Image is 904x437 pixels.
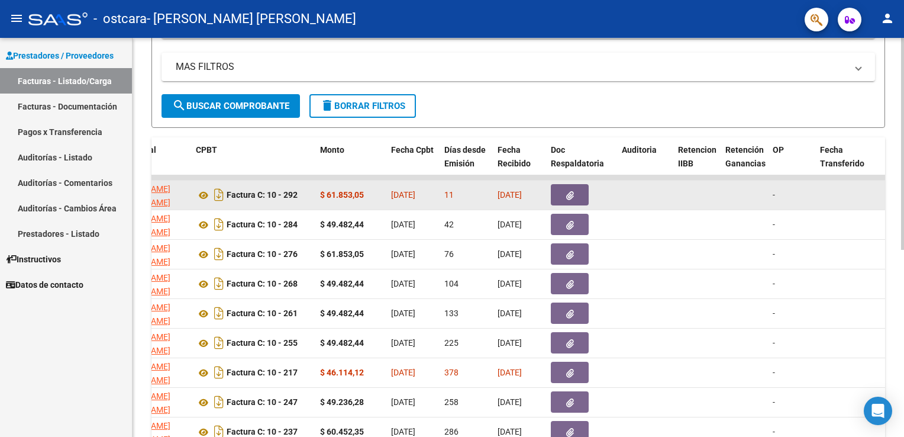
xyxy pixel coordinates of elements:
[211,393,227,412] i: Descargar documento
[617,137,673,189] datatable-header-cell: Auditoria
[6,278,83,291] span: Datos de contacto
[386,137,440,189] datatable-header-cell: Fecha Cpbt
[444,190,454,200] span: 11
[440,137,493,189] datatable-header-cell: Días desde Emisión
[815,137,880,189] datatable-header-cell: Fecha Transferido
[211,363,227,382] i: Descargar documento
[498,397,522,407] span: [DATE]
[315,137,386,189] datatable-header-cell: Monto
[673,137,721,189] datatable-header-cell: Retencion IIBB
[211,245,227,264] i: Descargar documento
[320,249,364,259] strong: $ 61.853,05
[444,145,486,168] span: Días desde Emisión
[773,309,775,318] span: -
[320,338,364,348] strong: $ 49.482,44
[227,279,298,289] strong: Factura C: 10 - 268
[211,185,227,204] i: Descargar documento
[773,397,775,407] span: -
[444,220,454,229] span: 42
[725,145,766,168] span: Retención Ganancias
[320,220,364,229] strong: $ 49.482,44
[211,333,227,352] i: Descargar documento
[176,60,847,73] mat-panel-title: MAS FILTROS
[444,338,459,348] span: 225
[773,279,775,288] span: -
[498,309,522,318] span: [DATE]
[773,145,784,155] span: OP
[391,145,434,155] span: Fecha Cpbt
[498,368,522,377] span: [DATE]
[211,274,227,293] i: Descargar documento
[227,220,298,230] strong: Factura C: 10 - 284
[498,338,522,348] span: [DATE]
[320,309,364,318] strong: $ 49.482,44
[227,250,298,259] strong: Factura C: 10 - 276
[391,338,415,348] span: [DATE]
[773,338,775,348] span: -
[721,137,768,189] datatable-header-cell: Retención Ganancias
[172,101,289,111] span: Buscar Comprobante
[391,220,415,229] span: [DATE]
[320,368,364,377] strong: $ 46.114,12
[498,190,522,200] span: [DATE]
[391,190,415,200] span: [DATE]
[773,368,775,377] span: -
[320,279,364,288] strong: $ 49.482,44
[391,309,415,318] span: [DATE]
[320,101,405,111] span: Borrar Filtros
[444,368,459,377] span: 378
[196,145,217,155] span: CPBT
[211,215,227,234] i: Descargar documento
[320,397,364,407] strong: $ 49.236,28
[493,137,546,189] datatable-header-cell: Fecha Recibido
[162,94,300,118] button: Buscar Comprobante
[444,249,454,259] span: 76
[773,427,775,436] span: -
[9,11,24,25] mat-icon: menu
[498,279,522,288] span: [DATE]
[320,98,334,113] mat-icon: delete
[227,368,298,378] strong: Factura C: 10 - 217
[444,427,459,436] span: 286
[622,145,657,155] span: Auditoria
[444,309,459,318] span: 133
[211,304,227,323] i: Descargar documento
[93,6,147,32] span: - ostcara
[773,190,775,200] span: -
[391,249,415,259] span: [DATE]
[320,190,364,200] strong: $ 61.853,05
[147,6,356,32] span: - [PERSON_NAME] [PERSON_NAME]
[880,11,895,25] mat-icon: person
[227,428,298,437] strong: Factura C: 10 - 237
[172,98,186,113] mat-icon: search
[391,368,415,377] span: [DATE]
[864,397,892,425] div: Open Intercom Messenger
[162,53,875,81] mat-expansion-panel-header: MAS FILTROS
[444,279,459,288] span: 104
[773,249,775,259] span: -
[546,137,617,189] datatable-header-cell: Doc Respaldatoria
[391,279,415,288] span: [DATE]
[227,191,298,200] strong: Factura C: 10 - 292
[768,137,815,189] datatable-header-cell: OP
[498,427,522,436] span: [DATE]
[391,427,415,436] span: [DATE]
[498,145,531,168] span: Fecha Recibido
[820,145,864,168] span: Fecha Transferido
[227,339,298,348] strong: Factura C: 10 - 255
[320,145,344,155] span: Monto
[6,49,114,62] span: Prestadores / Proveedores
[309,94,416,118] button: Borrar Filtros
[391,397,415,407] span: [DATE]
[773,220,775,229] span: -
[227,309,298,319] strong: Factura C: 10 - 261
[498,249,522,259] span: [DATE]
[498,220,522,229] span: [DATE]
[551,145,604,168] span: Doc Respaldatoria
[320,427,364,436] strong: $ 60.452,35
[444,397,459,407] span: 258
[678,145,716,168] span: Retencion IIBB
[191,137,315,189] datatable-header-cell: CPBT
[227,398,298,407] strong: Factura C: 10 - 247
[6,253,61,266] span: Instructivos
